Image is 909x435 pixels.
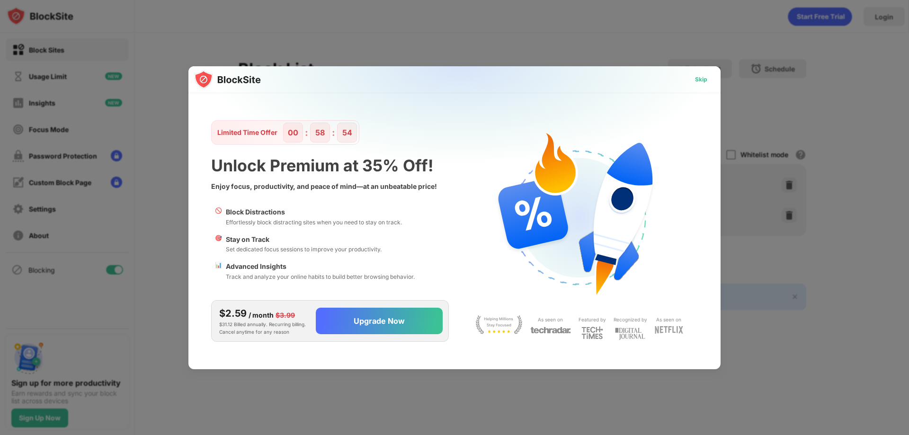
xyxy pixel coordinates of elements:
[276,310,295,320] div: $3.99
[219,306,247,320] div: $2.59
[579,315,606,324] div: Featured by
[475,315,523,334] img: light-stay-focus.svg
[249,310,274,320] div: / month
[655,326,683,334] img: light-netflix.svg
[226,261,415,272] div: Advanced Insights
[354,316,405,326] div: Upgrade Now
[226,272,415,281] div: Track and analyze your online habits to build better browsing behavior.
[194,66,726,254] img: gradient.svg
[581,326,603,339] img: light-techtimes.svg
[656,315,681,324] div: As seen on
[219,306,308,336] div: $31.12 Billed annually. Recurring billing. Cancel anytime for any reason
[614,315,647,324] div: Recognized by
[530,326,571,334] img: light-techradar.svg
[215,261,222,281] div: 📊
[695,75,707,84] div: Skip
[538,315,563,324] div: As seen on
[615,326,645,342] img: light-digital-journal.svg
